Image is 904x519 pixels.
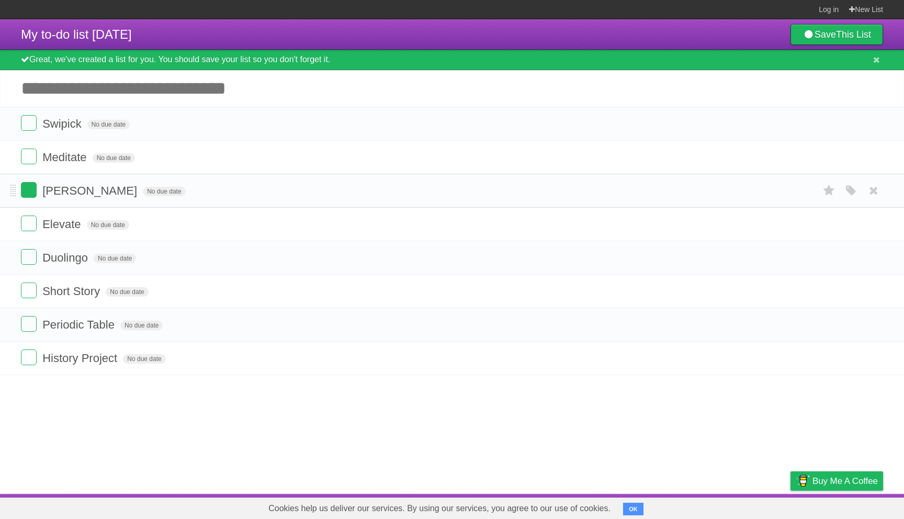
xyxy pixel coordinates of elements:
[258,498,621,519] span: Cookies help us deliver our services. By using our services, you agree to our use of cookies.
[623,503,643,515] button: OK
[106,287,148,297] span: No due date
[796,472,810,490] img: Buy me a coffee
[686,497,728,516] a: Developers
[790,24,883,45] a: SaveThis List
[42,318,117,331] span: Periodic Table
[21,349,37,365] label: Done
[21,216,37,231] label: Done
[777,497,804,516] a: Privacy
[817,497,883,516] a: Suggest a feature
[21,316,37,332] label: Done
[42,117,84,130] span: Swipick
[42,184,140,197] span: [PERSON_NAME]
[819,182,839,199] label: Star task
[42,151,89,164] span: Meditate
[21,283,37,298] label: Done
[21,149,37,164] label: Done
[123,354,165,364] span: No due date
[812,472,878,490] span: Buy me a coffee
[21,27,132,41] span: My to-do list [DATE]
[42,251,91,264] span: Duolingo
[790,471,883,491] a: Buy me a coffee
[87,220,129,230] span: No due date
[42,218,83,231] span: Elevate
[21,182,37,198] label: Done
[42,285,103,298] span: Short Story
[741,497,764,516] a: Terms
[42,352,120,365] span: History Project
[21,249,37,265] label: Done
[87,120,130,129] span: No due date
[143,187,185,196] span: No due date
[120,321,163,330] span: No due date
[93,153,135,163] span: No due date
[651,497,673,516] a: About
[94,254,136,263] span: No due date
[21,115,37,131] label: Done
[836,29,871,40] b: This List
